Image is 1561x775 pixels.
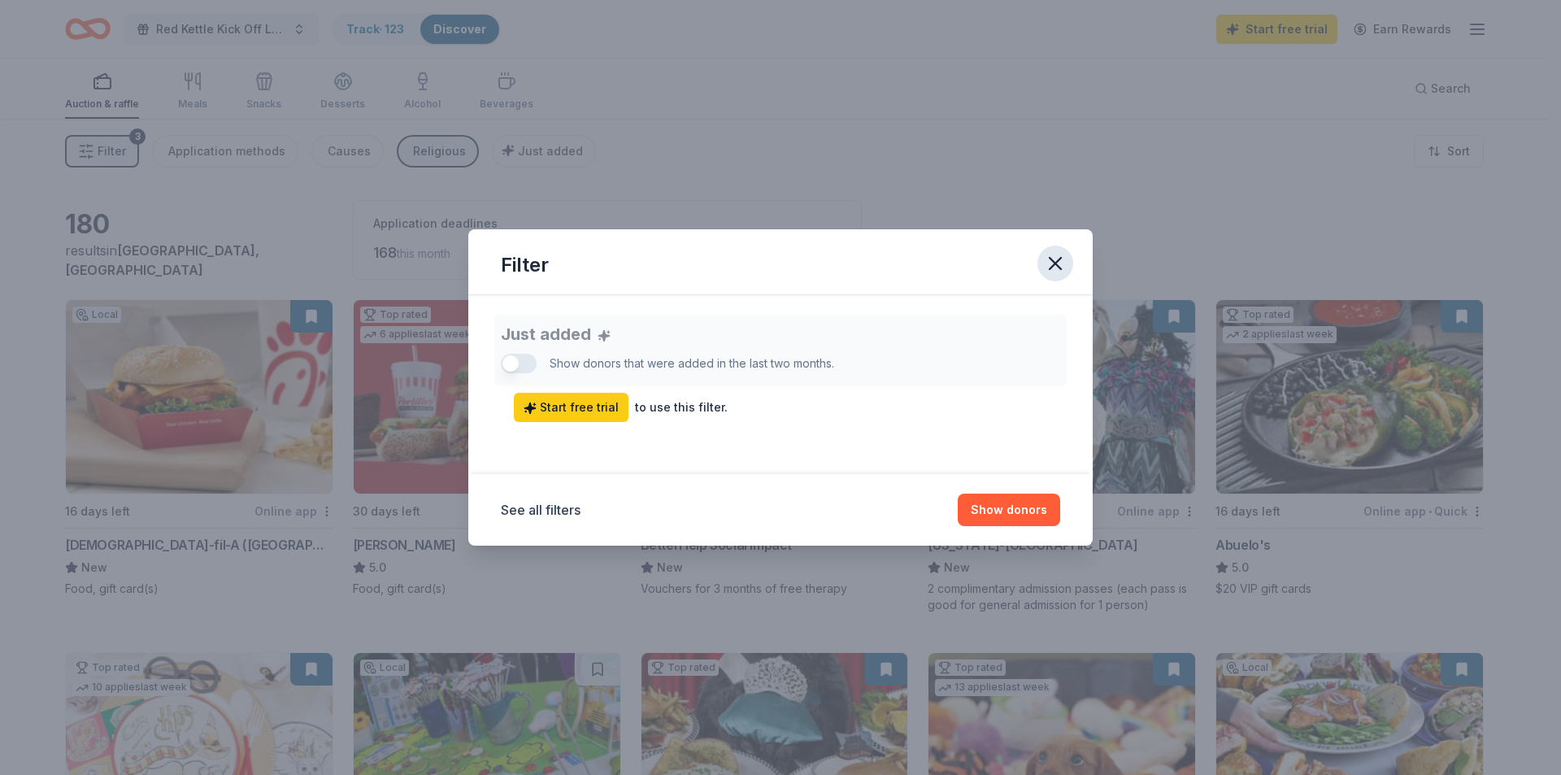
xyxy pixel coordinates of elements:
button: See all filters [501,500,580,520]
div: Filter [501,252,549,278]
span: Start free trial [524,398,619,417]
button: Show donors [958,494,1060,526]
div: to use this filter. [635,398,728,417]
a: Start free trial [514,393,628,422]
